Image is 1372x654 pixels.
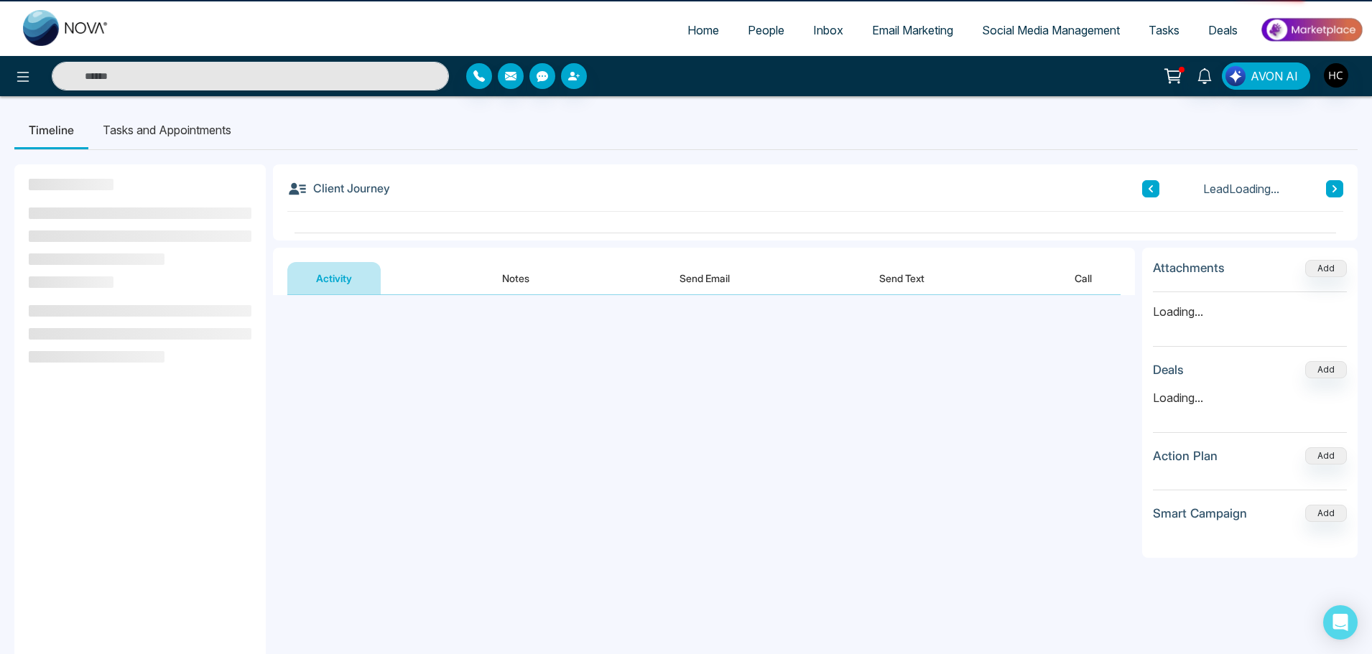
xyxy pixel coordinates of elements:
a: Tasks [1134,17,1194,44]
button: Add [1305,361,1347,378]
a: Email Marketing [858,17,968,44]
h3: Client Journey [287,179,390,199]
h3: Action Plan [1153,449,1218,463]
button: Notes [473,262,558,294]
a: Home [673,17,733,44]
span: Tasks [1149,23,1179,37]
img: Market-place.gif [1259,14,1363,46]
span: Inbox [813,23,843,37]
button: Add [1305,260,1347,277]
div: Open Intercom Messenger [1323,605,1358,640]
button: Send Text [850,262,953,294]
h3: Smart Campaign [1153,506,1247,520]
img: Lead Flow [1225,66,1246,86]
span: Lead Loading... [1203,180,1279,197]
button: Send Email [651,262,759,294]
img: Nova CRM Logo [23,10,109,46]
a: Social Media Management [968,17,1134,44]
button: AVON AI [1222,62,1310,90]
p: Loading... [1153,292,1347,320]
p: Loading... [1153,389,1347,406]
span: Social Media Management [982,23,1120,37]
span: Add [1305,261,1347,274]
button: Add [1305,505,1347,522]
span: AVON AI [1251,67,1298,85]
h3: Attachments [1153,261,1225,275]
span: Home [687,23,719,37]
li: Timeline [14,111,88,149]
button: Add [1305,447,1347,464]
button: Activity [287,262,381,294]
span: People [748,23,784,37]
a: Deals [1194,17,1252,44]
h3: Deals [1153,363,1184,377]
img: User Avatar [1324,63,1348,88]
a: Inbox [799,17,858,44]
a: People [733,17,799,44]
li: Tasks and Appointments [88,111,246,149]
button: Call [1046,262,1121,294]
span: Email Marketing [872,23,953,37]
span: Deals [1208,23,1238,37]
